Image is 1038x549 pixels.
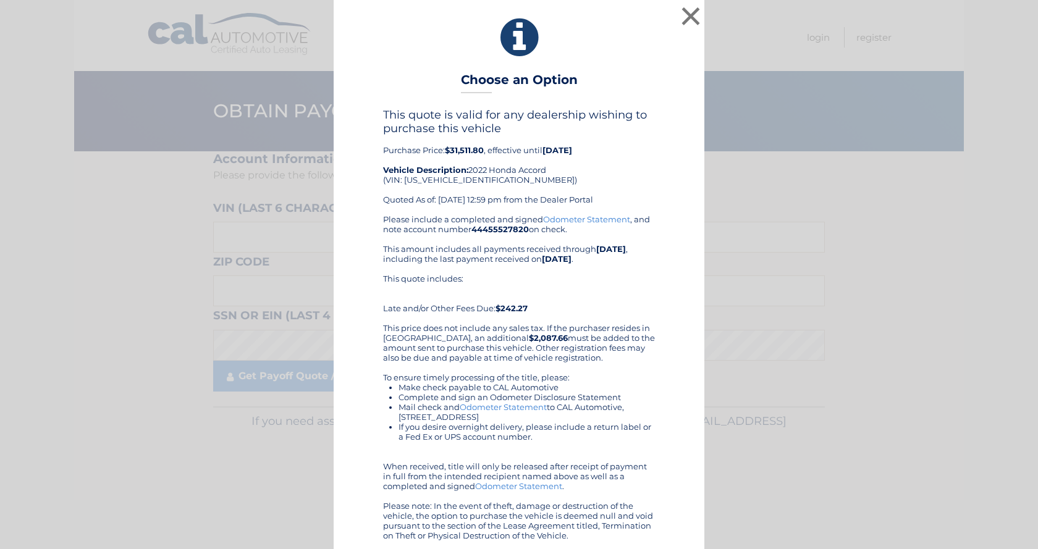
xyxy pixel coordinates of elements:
h3: Choose an Option [461,72,578,94]
b: [DATE] [542,254,572,264]
b: $242.27 [496,303,528,313]
div: Please include a completed and signed , and note account number on check. This amount includes al... [383,214,655,540]
b: 44455527820 [471,224,529,234]
a: Odometer Statement [543,214,630,224]
strong: Vehicle Description: [383,165,468,175]
li: Mail check and to CAL Automotive, [STREET_ADDRESS] [399,402,655,422]
li: Make check payable to CAL Automotive [399,382,655,392]
b: [DATE] [542,145,572,155]
a: Odometer Statement [460,402,547,412]
div: This quote includes: Late and/or Other Fees Due: [383,274,655,313]
a: Odometer Statement [475,481,562,491]
b: [DATE] [596,244,626,254]
b: $2,087.66 [529,333,568,343]
b: $31,511.80 [445,145,484,155]
div: Purchase Price: , effective until 2022 Honda Accord (VIN: [US_VEHICLE_IDENTIFICATION_NUMBER]) Quo... [383,108,655,214]
h4: This quote is valid for any dealership wishing to purchase this vehicle [383,108,655,135]
li: Complete and sign an Odometer Disclosure Statement [399,392,655,402]
li: If you desire overnight delivery, please include a return label or a Fed Ex or UPS account number. [399,422,655,442]
button: × [678,4,703,28]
